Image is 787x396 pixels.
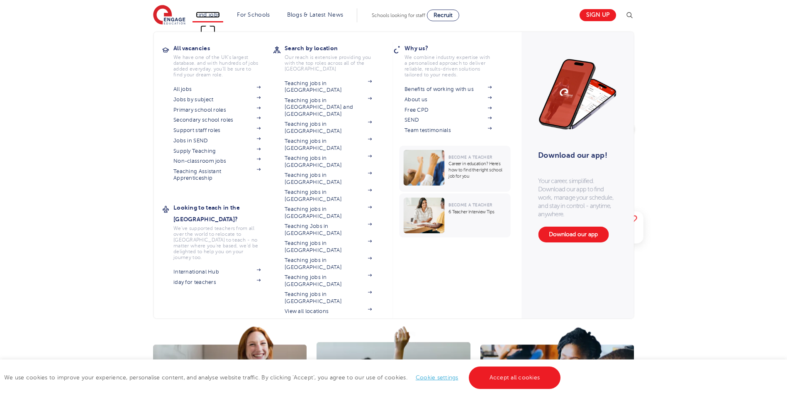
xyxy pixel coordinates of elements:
[173,86,261,93] a: All jobs
[173,225,261,260] p: We've supported teachers from all over the world to relocate to [GEOGRAPHIC_DATA] to teach - no m...
[285,172,372,186] a: Teaching jobs in [GEOGRAPHIC_DATA]
[287,12,344,18] a: Blogs & Latest News
[285,274,372,288] a: Teaching jobs in [GEOGRAPHIC_DATA]
[285,80,372,94] a: Teaching jobs in [GEOGRAPHIC_DATA]
[399,193,512,237] a: Become a Teacher6 Teacher Interview Tips
[285,206,372,220] a: Teaching jobs in [GEOGRAPHIC_DATA]
[153,5,185,26] img: Engage Education
[4,374,563,381] span: We use cookies to improve your experience, personalise content, and analyse website traffic. By c...
[448,161,506,179] p: Career in education? Here’s how to find the right school job for you
[285,138,372,152] a: Teaching jobs in [GEOGRAPHIC_DATA]
[448,209,506,215] p: 6 Teacher Interview Tips
[285,54,372,72] p: Our reach is extensive providing you with the top roles across all of the [GEOGRAPHIC_DATA]
[285,97,372,117] a: Teaching jobs in [GEOGRAPHIC_DATA] and [GEOGRAPHIC_DATA]
[404,42,504,54] h3: Why us?
[580,9,616,21] a: Sign up
[237,12,270,18] a: For Schools
[372,12,425,18] span: Schools looking for staff
[173,127,261,134] a: Support staff roles
[285,42,384,54] h3: Search by location
[285,223,372,237] a: Teaching Jobs in [GEOGRAPHIC_DATA]
[404,96,492,103] a: About us
[173,279,261,286] a: iday for teachers
[173,202,273,260] a: Looking to teach in the [GEOGRAPHIC_DATA]?We've supported teachers from all over the world to rel...
[538,177,617,218] p: Your career, simplified. Download our app to find work, manage your schedule, and stay in control...
[285,240,372,254] a: Teaching jobs in [GEOGRAPHIC_DATA]
[196,12,220,18] a: Find jobs
[538,146,613,164] h3: Download our app!
[469,367,561,389] a: Accept all cookies
[404,42,504,78] a: Why us?We combine industry expertise with a personalised approach to deliver reliable, results-dr...
[404,127,492,134] a: Team testimonials
[173,269,261,275] a: International Hub
[173,96,261,103] a: Jobs by subject
[173,42,273,54] h3: All vacancies
[404,86,492,93] a: Benefits of working with us
[285,189,372,203] a: Teaching jobs in [GEOGRAPHIC_DATA]
[427,10,459,21] a: Recruit
[404,107,492,113] a: Free CPD
[173,117,261,123] a: Secondary school roles
[404,54,492,78] p: We combine industry expertise with a personalised approach to deliver reliable, results-driven so...
[173,158,261,164] a: Non-classroom jobs
[434,12,453,18] span: Recruit
[173,168,261,182] a: Teaching Assistant Apprenticeship
[173,42,273,78] a: All vacanciesWe have one of the UK's largest database. and with hundreds of jobs added everyday. ...
[173,148,261,154] a: Supply Teaching
[448,203,492,207] span: Become a Teacher
[448,155,492,159] span: Become a Teacher
[285,121,372,134] a: Teaching jobs in [GEOGRAPHIC_DATA]
[173,202,273,225] h3: Looking to teach in the [GEOGRAPHIC_DATA]?
[173,107,261,113] a: Primary school roles
[538,227,609,242] a: Download our app
[285,308,372,315] a: View all locations
[173,54,261,78] p: We have one of the UK's largest database. and with hundreds of jobs added everyday. you'll be sur...
[285,42,384,72] a: Search by locationOur reach is extensive providing you with the top roles across all of the [GEOG...
[399,146,512,192] a: Become a TeacherCareer in education? Here’s how to find the right school job for you
[404,117,492,123] a: SEND
[285,291,372,305] a: Teaching jobs in [GEOGRAPHIC_DATA]
[416,374,458,381] a: Cookie settings
[173,137,261,144] a: Jobs in SEND
[285,257,372,271] a: Teaching jobs in [GEOGRAPHIC_DATA]
[285,155,372,169] a: Teaching jobs in [GEOGRAPHIC_DATA]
